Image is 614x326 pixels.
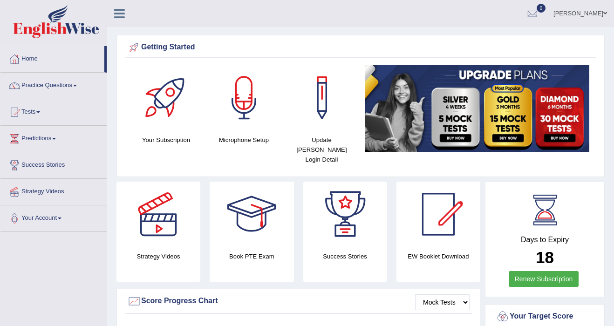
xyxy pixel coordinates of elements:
[0,46,104,69] a: Home
[396,251,480,261] h4: EW Booklet Download
[496,236,594,244] h4: Days to Expiry
[287,135,356,164] h4: Update [PERSON_NAME] Login Detail
[0,126,107,149] a: Predictions
[0,73,107,96] a: Practice Questions
[210,135,278,145] h4: Microphone Setup
[303,251,387,261] h4: Success Stories
[536,248,554,266] b: 18
[210,251,293,261] h4: Book PTE Exam
[132,135,200,145] h4: Your Subscription
[116,251,200,261] h4: Strategy Videos
[509,271,579,287] a: Renew Subscription
[365,65,589,152] img: small5.jpg
[496,310,594,324] div: Your Target Score
[127,41,594,54] div: Getting Started
[0,179,107,202] a: Strategy Videos
[0,205,107,229] a: Your Account
[127,294,470,308] div: Score Progress Chart
[0,99,107,122] a: Tests
[0,152,107,176] a: Success Stories
[537,4,546,13] span: 0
